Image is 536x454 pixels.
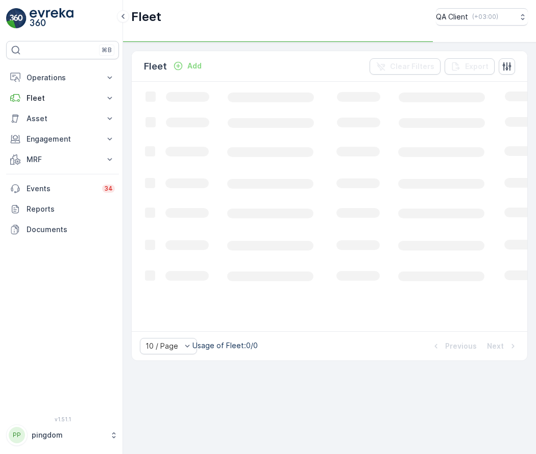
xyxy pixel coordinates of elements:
[27,93,99,103] p: Fleet
[32,430,105,440] p: pingdom
[144,59,167,74] p: Fleet
[465,61,489,72] p: Export
[6,416,119,422] span: v 1.51.1
[9,427,25,443] div: PP
[445,341,477,351] p: Previous
[6,67,119,88] button: Operations
[131,9,161,25] p: Fleet
[390,61,434,72] p: Clear Filters
[436,12,468,22] p: QA Client
[27,154,99,165] p: MRF
[30,8,74,29] img: logo_light-DOdMpM7g.png
[6,219,119,240] a: Documents
[486,340,519,352] button: Next
[6,149,119,170] button: MRF
[192,340,258,351] p: Usage of Fleet : 0/0
[6,199,119,219] a: Reports
[169,60,206,72] button: Add
[6,8,27,29] img: logo
[445,58,495,75] button: Export
[187,61,202,71] p: Add
[27,184,96,194] p: Events
[472,13,498,21] p: ( +03:00 )
[370,58,441,75] button: Clear Filters
[27,204,115,214] p: Reports
[27,224,115,235] p: Documents
[6,129,119,149] button: Engagement
[436,8,528,26] button: QA Client(+03:00)
[430,340,478,352] button: Previous
[27,134,99,144] p: Engagement
[6,108,119,129] button: Asset
[104,185,113,193] p: 34
[6,178,119,199] a: Events34
[6,424,119,446] button: PPpingdom
[27,73,99,83] p: Operations
[487,341,504,351] p: Next
[6,88,119,108] button: Fleet
[102,46,112,54] p: ⌘B
[27,113,99,124] p: Asset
